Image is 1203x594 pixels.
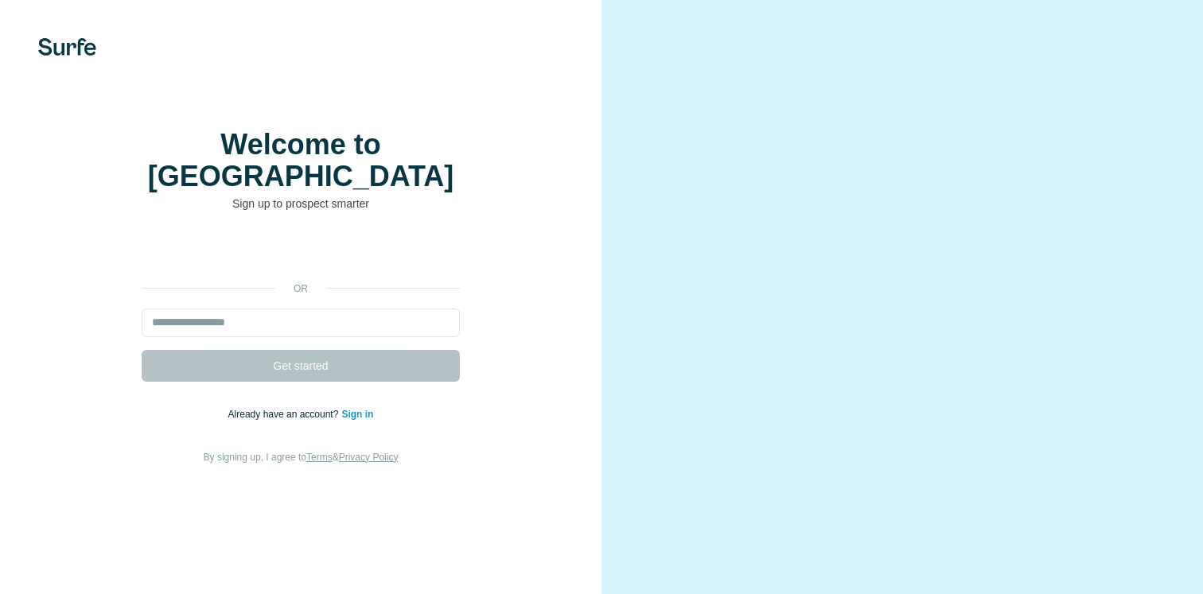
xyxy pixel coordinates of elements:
[142,196,460,212] p: Sign up to prospect smarter
[275,281,326,296] p: or
[341,409,373,420] a: Sign in
[38,38,96,56] img: Surfe's logo
[134,235,468,270] iframe: Sign in with Google Button
[339,452,399,463] a: Privacy Policy
[306,452,333,463] a: Terms
[228,409,342,420] span: Already have an account?
[142,129,460,192] h1: Welcome to [GEOGRAPHIC_DATA]
[204,452,399,463] span: By signing up, I agree to &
